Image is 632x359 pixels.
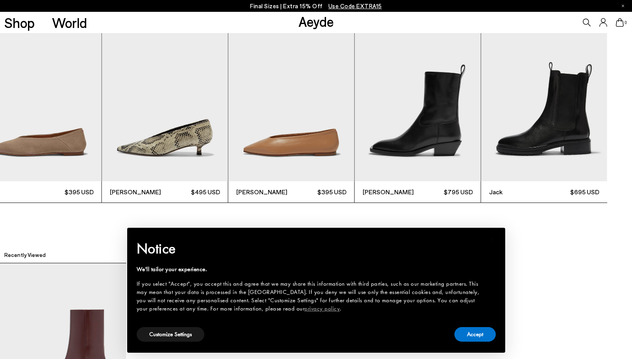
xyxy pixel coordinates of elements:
[110,187,165,197] span: [PERSON_NAME]
[483,230,502,249] button: Close this notice
[616,18,624,27] a: 0
[363,187,418,197] span: [PERSON_NAME]
[165,187,220,197] span: $495 USD
[137,238,483,259] h2: Notice
[137,265,483,273] div: We'll tailor your experience.
[355,13,481,203] div: 5 / 6
[328,2,382,9] span: Navigate to /collections/ss25-final-sizes
[4,16,35,30] a: Shop
[228,13,355,203] div: 4 / 6
[228,13,354,203] a: [PERSON_NAME] $395 USD
[418,187,473,197] span: $795 USD
[102,13,228,203] a: [PERSON_NAME] $495 USD
[490,233,495,246] span: ×
[481,13,607,182] img: Jack Chelsea Boots
[250,1,382,11] p: Final Sizes | Extra 15% Off
[102,13,228,203] div: 3 / 6
[624,20,628,25] span: 0
[228,13,354,182] img: Betty Square-Toe Ballet Flats
[102,13,228,182] img: Clara Pointed-Toe Pumps
[291,187,347,197] span: $395 USD
[454,327,496,342] button: Accept
[39,187,94,197] span: $395 USD
[304,305,340,312] a: privacy policy
[355,13,481,203] a: [PERSON_NAME] $795 USD
[137,280,483,313] div: If you select "Accept", you accept this and agree that we may share this information with third p...
[481,13,608,203] div: 6 / 6
[236,187,291,197] span: [PERSON_NAME]
[298,13,334,30] a: Aeyde
[52,16,87,30] a: World
[355,13,481,182] img: Luis Leather Cowboy Ankle Boots
[544,187,599,197] span: $695 USD
[489,187,544,197] span: Jack
[4,251,46,259] h2: Recently Viewed
[137,327,204,342] button: Customize Settings
[481,13,607,203] a: Jack $695 USD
